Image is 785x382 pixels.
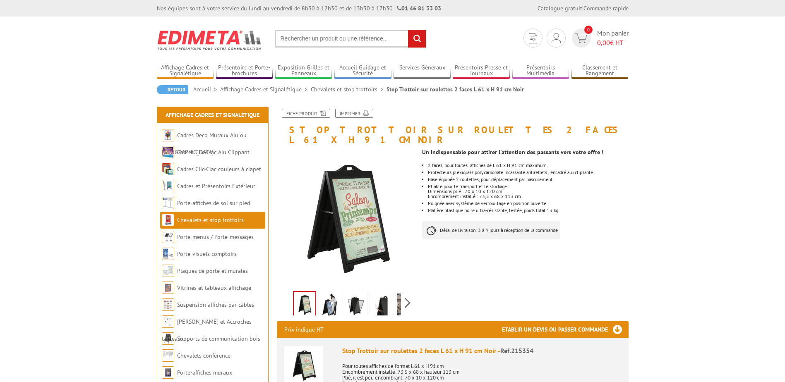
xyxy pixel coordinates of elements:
a: Présentoirs et Porte-brochures [216,64,273,78]
img: devis rapide [529,33,537,43]
a: Affichage Cadres et Signalétique [166,111,259,119]
img: Cimaises et Accroches tableaux [162,315,174,328]
a: Suspension affiches par câbles [177,301,254,308]
a: Classement et Rangement [571,64,629,78]
a: Cadres Clic-Clac couleurs à clapet [177,165,261,173]
a: Présentoirs Presse et Journaux [453,64,510,78]
img: stop_trottoir_roulettes_etanche_2_faces_noir_215354_0bis1.jpg [397,293,417,318]
p: Dimensions plié : 70 x 10 x 120 cm Encombrement installé : 73,5 x 68 x 113 cm [428,189,628,199]
a: Affichage Cadres et Signalétique [220,86,311,93]
a: Accueil Guidage et Sécurité [334,64,391,78]
a: Porte-affiches de sol sur pied [177,199,250,207]
a: Affichage Cadres et Signalétique [157,64,214,78]
a: Cadres et Présentoirs Extérieur [177,182,255,190]
a: Imprimer [335,109,373,118]
img: stop_trottoir_roulettes_etanche_2_faces_noir_215354_3bis.jpg [320,293,340,318]
img: devis rapide [575,33,587,43]
li: Protecteurs plexiglass polycarbonate incassable antireflets , encadré alu clipsable. [428,170,628,175]
a: Commande rapide [583,5,629,12]
span: 0 [584,26,593,34]
li: Poignée avec système de verrouillage en position ouverte. [428,201,628,206]
input: Rechercher un produit ou une référence... [275,30,426,48]
span: Réf.215354 [500,346,533,355]
img: Porte-affiches muraux [162,366,174,379]
div: Stop Trottoir sur roulettes 2 faces L 61 x H 91 cm Noir - [342,346,621,356]
a: Cadres Clic-Clac Alu Clippant [177,148,250,156]
a: Accueil [193,86,220,93]
li: Base équipée 2 roulettes, pour déplacement par basculement. [428,177,628,182]
a: Services Généraux [394,64,451,78]
img: devis rapide [552,33,561,43]
li: Matière plastique noire ultra-résistante, lestée, poids total 13 kg. [428,208,628,213]
a: Supports de communication bois [177,335,260,342]
img: Edimeta [157,25,262,55]
img: Cadres Deco Muraux Alu ou Bois [162,129,174,141]
h3: Etablir un devis ou passer commande [502,321,629,338]
a: Fiche produit [282,109,330,118]
strong: Un indispensable pour attirer l'attention des passants vers votre offre ! [422,148,603,156]
a: Cadres Deco Muraux Alu ou [GEOGRAPHIC_DATA] [162,131,247,156]
a: [PERSON_NAME] et Accroches tableaux [162,318,252,342]
img: Porte-affiches de sol sur pied [162,197,174,209]
img: Cadres Clic-Clac couleurs à clapet [162,163,174,175]
a: Porte-affiches muraux [177,369,232,376]
a: Porte-visuels comptoirs [177,250,237,258]
img: Suspension affiches par câbles [162,298,174,311]
img: stop_trottoir_roulettes_etanche_2_faces_noir_215354_2.jpg [346,293,366,318]
p: Prix indiqué HT [284,321,324,338]
img: Vitrines et tableaux affichage [162,282,174,294]
strong: 01 46 81 33 03 [397,5,441,12]
img: stop_trottoir_roulettes_etanche_2_faces_noir_215354_4.jpg [372,293,391,318]
span: € HT [597,38,629,48]
img: stop_trottoir_roulettes_etanche_2_faces_noir_215354_1bis.jpg [277,149,416,288]
span: Mon panier [597,29,629,48]
a: Exposition Grilles et Panneaux [275,64,332,78]
img: Porte-menus / Porte-messages [162,231,174,243]
img: Cadres et Présentoirs Extérieur [162,180,174,192]
a: Présentoirs Multimédia [512,64,569,78]
a: Chevalets conférence [177,352,230,359]
span: 0,00 [597,38,610,47]
div: | [538,4,629,12]
span: Next [404,296,412,310]
h1: Stop Trottoir sur roulettes 2 faces L 61 x H 91 cm Noir [271,109,635,145]
img: stop_trottoir_roulettes_etanche_2_faces_noir_215354_1bis.jpg [294,292,315,318]
a: Chevalets et stop trottoirs [311,86,386,93]
li: Stop Trottoir sur roulettes 2 faces L 61 x H 91 cm Noir [386,85,524,93]
a: Catalogue gratuit [538,5,582,12]
p: Délai de livraison: 3 à 4 jours à réception de la commande [422,221,560,239]
a: Chevalets et stop trottoirs [177,216,244,224]
a: devis rapide 0 Mon panier 0,00€ HT [570,29,629,48]
div: Nos équipes sont à votre service du lundi au vendredi de 8h30 à 12h30 et de 13h30 à 17h30 [157,4,441,12]
p: Pliable pour le transport et le stockage. [428,184,628,189]
a: Retour [157,85,188,94]
img: Porte-visuels comptoirs [162,248,174,260]
input: rechercher [408,30,426,48]
a: Plaques de porte et murales [177,267,248,275]
li: 2 faces, pour toutes affiches de L 61 x H 91 cm maximum. [428,163,628,168]
img: Chevalets et stop trottoirs [162,214,174,226]
a: Vitrines et tableaux affichage [177,284,251,291]
img: Plaques de porte et murales [162,265,174,277]
a: Porte-menus / Porte-messages [177,233,254,241]
img: Chevalets conférence [162,349,174,362]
